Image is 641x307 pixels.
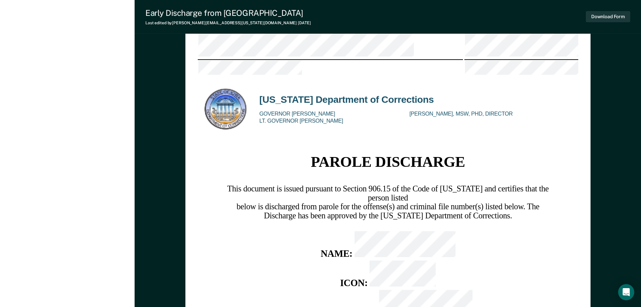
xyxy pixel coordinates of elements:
[586,11,630,22] button: Download Form
[311,153,465,174] div: Parole Discharge
[259,93,434,105] div: [US_STATE] Department of Corrections
[145,8,311,18] div: Early Discharge from [GEOGRAPHIC_DATA]
[259,111,404,118] div: Governor [PERSON_NAME]
[618,284,634,300] div: Open Intercom Messenger
[340,278,367,288] span: ICON:
[219,185,556,221] div: This document is issued pursuant to Section 906.15 of the Code of [US_STATE] and certifies that t...
[259,118,404,125] div: Lt. Governor [PERSON_NAME]
[409,111,554,118] div: [PERSON_NAME], MSW, PhD, Director
[203,87,248,131] img: IDOC Logo
[320,249,352,259] span: NAME:
[298,21,311,25] span: [DATE]
[145,21,311,25] div: Last edited by [PERSON_NAME][EMAIL_ADDRESS][US_STATE][DOMAIN_NAME]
